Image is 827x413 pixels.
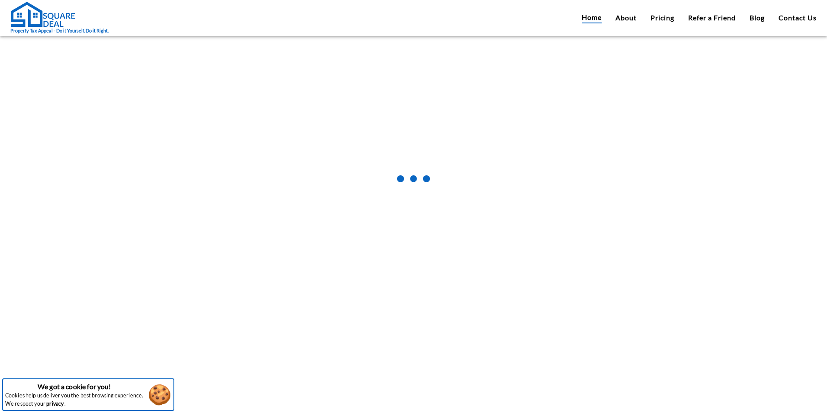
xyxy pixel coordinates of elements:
[396,174,431,183] svg: audio-loading
[10,1,109,35] a: Property Tax Appeal - Do it Yourself. Do it Right.
[750,13,765,23] a: Blog
[146,383,173,406] button: Accept cookies
[38,382,111,390] strong: We got a cookie for you!
[651,13,674,23] a: Pricing
[10,1,75,27] img: Square Deal
[46,400,64,408] a: privacy
[5,392,144,408] p: Cookies help us deliver you the best browsing experience. We respect your .
[688,13,736,23] a: Refer a Friend
[615,13,637,23] a: About
[582,12,602,23] a: Home
[779,13,817,23] a: Contact Us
